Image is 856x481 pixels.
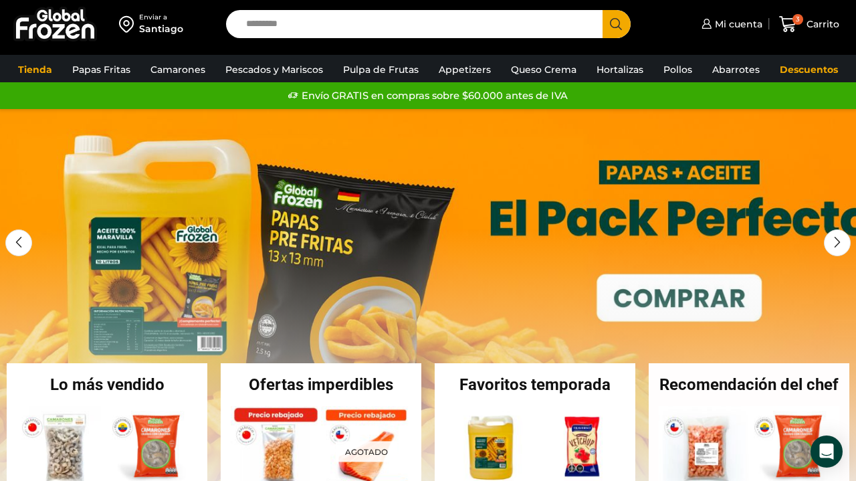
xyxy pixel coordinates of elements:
[504,57,583,82] a: Queso Crema
[221,377,421,393] h2: Ofertas imperdibles
[649,377,849,393] h2: Recomendación del chef
[706,57,766,82] a: Abarrotes
[803,17,839,31] span: Carrito
[603,10,631,38] button: Search button
[435,377,635,393] h2: Favoritos temporada
[5,229,32,256] div: Previous slide
[139,13,183,22] div: Enviar a
[698,11,762,37] a: Mi cuenta
[811,436,843,468] div: Open Intercom Messenger
[792,14,803,25] span: 3
[336,441,397,462] p: Agotado
[119,13,139,35] img: address-field-icon.svg
[590,57,650,82] a: Hortalizas
[824,229,851,256] div: Next slide
[773,57,845,82] a: Descuentos
[144,57,212,82] a: Camarones
[139,22,183,35] div: Santiago
[7,377,207,393] h2: Lo más vendido
[657,57,699,82] a: Pollos
[712,17,762,31] span: Mi cuenta
[66,57,137,82] a: Papas Fritas
[336,57,425,82] a: Pulpa de Frutas
[776,9,843,40] a: 3 Carrito
[11,57,59,82] a: Tienda
[219,57,330,82] a: Pescados y Mariscos
[432,57,498,82] a: Appetizers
